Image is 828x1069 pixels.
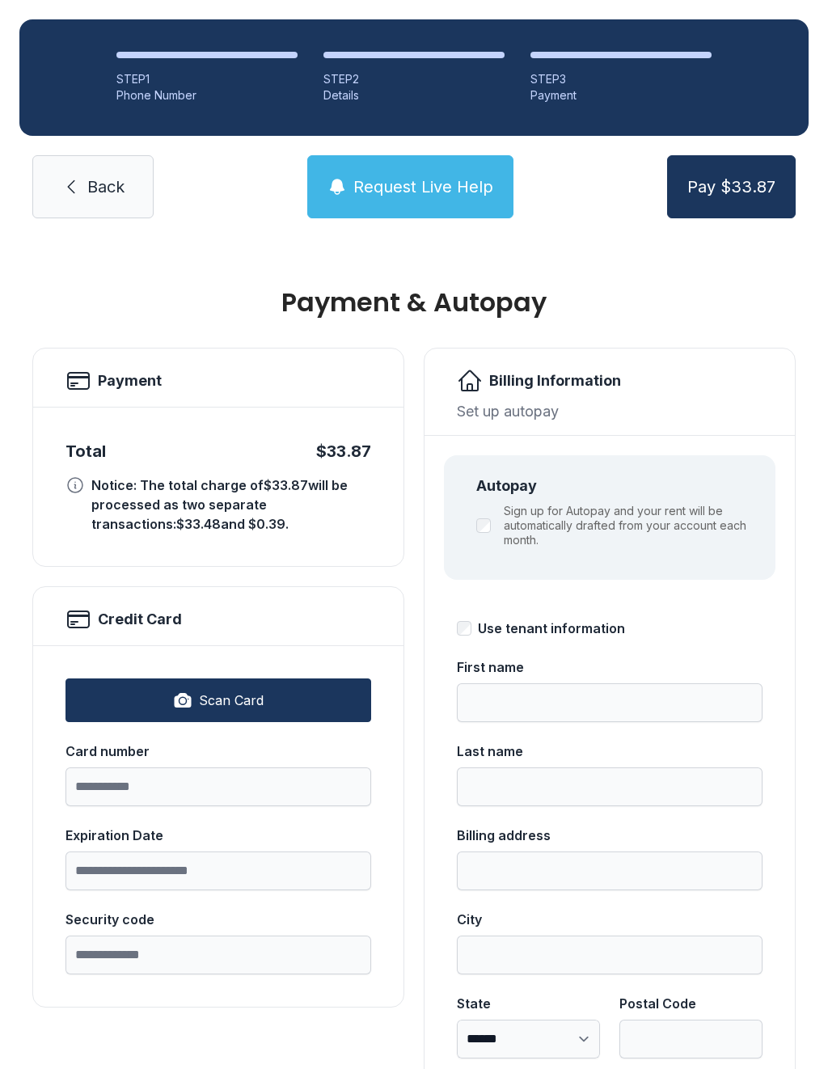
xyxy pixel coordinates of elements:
div: $33.87 [316,440,371,463]
div: Security code [65,910,371,929]
input: City [457,936,763,974]
div: Total [65,440,106,463]
div: STEP 2 [323,71,505,87]
h1: Payment & Autopay [32,289,796,315]
div: State [457,994,600,1013]
span: Scan Card [199,691,264,710]
div: Autopay [476,475,756,497]
div: Use tenant information [478,619,625,638]
h2: Payment [98,370,162,392]
div: STEP 3 [530,71,712,87]
input: First name [457,683,763,722]
div: Set up autopay [457,400,763,422]
input: Expiration Date [65,851,371,890]
div: Billing address [457,826,763,845]
div: City [457,910,763,929]
div: Postal Code [619,994,763,1013]
div: Last name [457,742,763,761]
span: Pay $33.87 [687,175,775,198]
div: Phone Number [116,87,298,104]
input: Billing address [457,851,763,890]
div: First name [457,657,763,677]
input: Card number [65,767,371,806]
label: Sign up for Autopay and your rent will be automatically drafted from your account each month. [504,504,756,547]
div: Notice: The total charge of $33.87 will be processed as two separate transactions: $33.48 and $0.... [91,475,371,534]
div: STEP 1 [116,71,298,87]
div: Card number [65,742,371,761]
h2: Credit Card [98,608,182,631]
div: Expiration Date [65,826,371,845]
span: Back [87,175,125,198]
h2: Billing Information [489,370,621,392]
select: State [457,1020,600,1058]
div: Details [323,87,505,104]
div: Payment [530,87,712,104]
input: Postal Code [619,1020,763,1058]
span: Request Live Help [353,175,493,198]
input: Last name [457,767,763,806]
input: Security code [65,936,371,974]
